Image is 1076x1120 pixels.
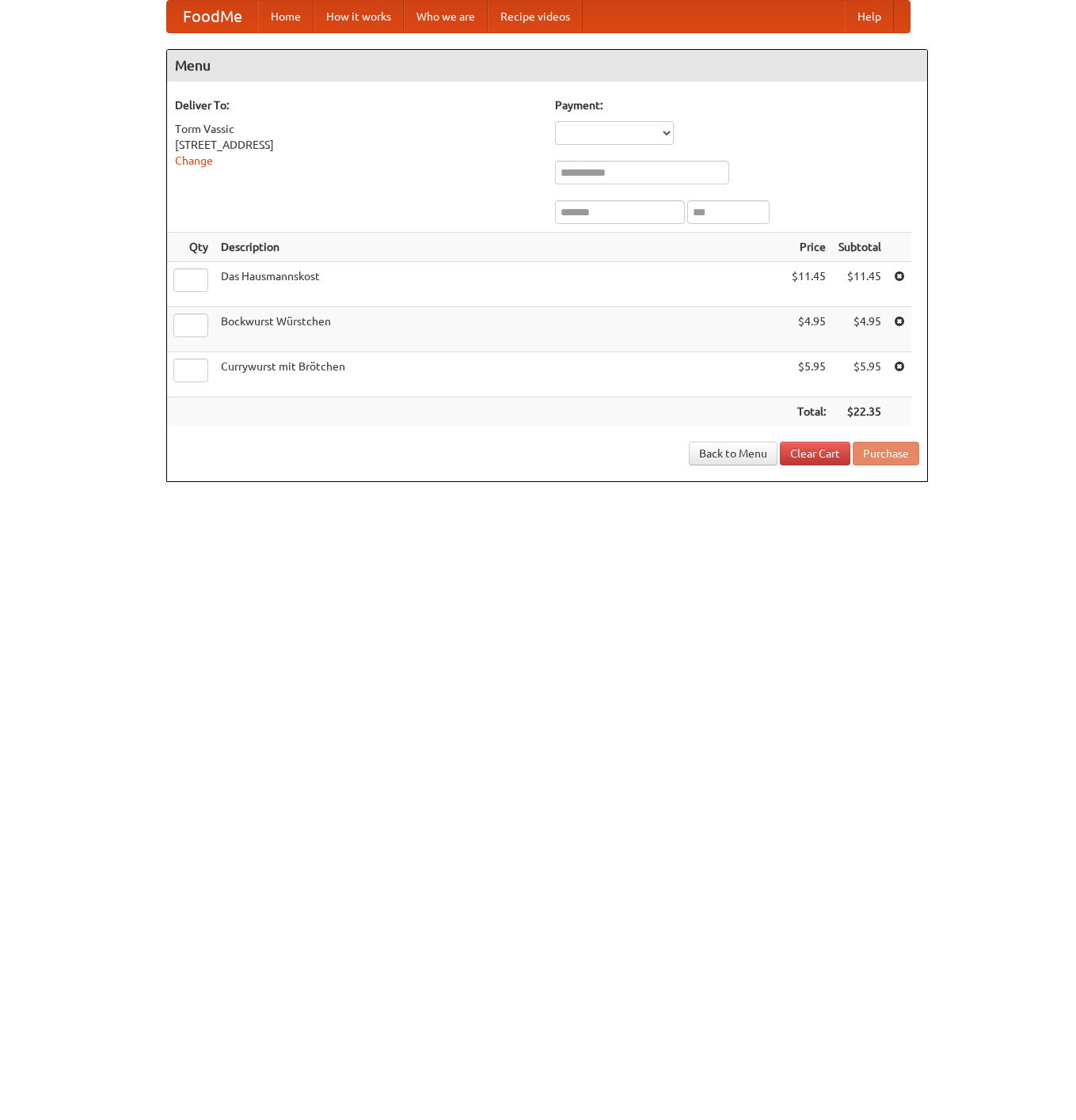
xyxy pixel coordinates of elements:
[832,307,888,352] td: $4.95
[845,1,894,32] a: Help
[780,442,850,465] a: Clear Cart
[314,1,404,32] a: How it works
[555,97,919,113] h5: Payment:
[488,1,583,32] a: Recipe videos
[215,262,785,307] td: Das Hausmannskost
[785,307,832,352] td: $4.95
[215,307,785,352] td: Bockwurst Würstchen
[258,1,314,32] a: Home
[832,233,888,262] th: Subtotal
[832,262,888,307] td: $11.45
[853,442,919,465] button: Purchase
[785,397,832,427] th: Total:
[175,137,539,153] div: [STREET_ADDRESS]
[785,262,832,307] td: $11.45
[785,233,832,262] th: Price
[785,352,832,397] td: $5.95
[167,50,927,82] h4: Menu
[215,233,785,262] th: Description
[404,1,488,32] a: Who we are
[167,233,215,262] th: Qty
[175,121,539,137] div: Torm Vassic
[167,1,258,32] a: FoodMe
[175,154,213,167] a: Change
[215,352,785,397] td: Currywurst mit Brötchen
[175,97,539,113] h5: Deliver To:
[689,442,778,465] a: Back to Menu
[832,352,888,397] td: $5.95
[832,397,888,427] th: $22.35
